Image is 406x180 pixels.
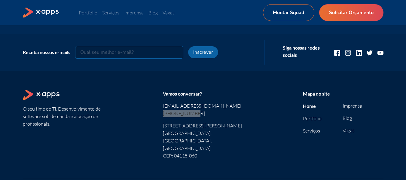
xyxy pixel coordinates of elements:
[102,10,119,16] a: Serviços
[303,128,320,134] a: Serviços
[79,10,97,16] a: Portfólio
[23,90,103,160] section: O seu time de TI. Desenvolvimento de software sob demanda e alocação de profissionais.
[163,10,175,16] a: Vagas
[343,115,352,121] a: Blog
[163,90,243,97] div: Vamos conversar?
[163,122,243,130] p: [STREET_ADDRESS][PERSON_NAME]
[303,115,322,121] a: Portfólio
[148,10,158,16] a: Blog
[163,102,243,110] a: [EMAIL_ADDRESS][DOMAIN_NAME]
[303,103,316,109] a: Home
[283,44,325,59] div: Siga nossas redes sociais
[303,90,383,97] div: Mapa do site
[343,127,355,133] a: Vagas
[75,46,183,59] input: Qual seu melhor e-mail?
[124,10,144,16] a: Imprensa
[163,130,243,152] p: [GEOGRAPHIC_DATA]. [GEOGRAPHIC_DATA], [GEOGRAPHIC_DATA].
[343,103,362,109] a: Imprensa
[188,46,218,58] button: Inscrever
[319,4,383,21] a: Solicitar Orçamento
[163,110,243,117] a: [PHONE_NUMBER]
[23,49,70,56] div: Receba nossos e-mails
[163,152,243,160] p: CEP: 04115-060
[263,4,314,21] a: Montar Squad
